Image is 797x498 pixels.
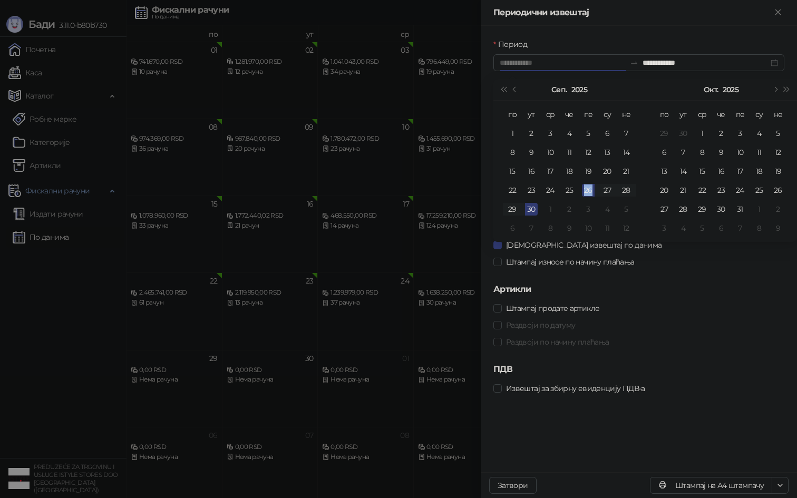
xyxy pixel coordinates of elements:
[502,336,613,348] span: Раздвоји по начину плаћања
[658,184,670,197] div: 20
[522,124,541,143] td: 2025-09-02
[525,146,538,159] div: 9
[560,105,579,124] th: че
[522,219,541,238] td: 2025-10-07
[502,302,604,314] span: Штампај продате артикле
[723,79,738,100] button: Изабери годину
[772,184,784,197] div: 26
[655,143,674,162] td: 2025-10-06
[769,79,781,100] button: Следећи месец (PageDown)
[769,219,788,238] td: 2025-11-09
[560,124,579,143] td: 2025-09-04
[598,181,617,200] td: 2025-09-27
[598,219,617,238] td: 2025-10-11
[525,222,538,235] div: 7
[493,38,533,50] label: Период
[712,143,731,162] td: 2025-10-09
[655,105,674,124] th: по
[617,143,636,162] td: 2025-09-14
[541,105,560,124] th: ср
[677,127,689,140] div: 30
[544,165,557,178] div: 17
[601,184,614,197] div: 27
[772,146,784,159] div: 12
[506,222,519,235] div: 6
[560,200,579,219] td: 2025-10-02
[753,222,765,235] div: 8
[750,124,769,143] td: 2025-10-04
[560,162,579,181] td: 2025-09-18
[712,181,731,200] td: 2025-10-23
[522,143,541,162] td: 2025-09-09
[677,165,689,178] div: 14
[731,105,750,124] th: пе
[579,219,598,238] td: 2025-10-10
[715,184,727,197] div: 23
[579,143,598,162] td: 2025-09-12
[715,146,727,159] div: 9
[503,162,522,181] td: 2025-09-15
[693,162,712,181] td: 2025-10-15
[769,181,788,200] td: 2025-10-26
[715,165,727,178] div: 16
[522,200,541,219] td: 2025-09-30
[506,203,519,216] div: 29
[601,146,614,159] div: 13
[731,219,750,238] td: 2025-11-07
[563,184,576,197] div: 25
[696,222,708,235] div: 5
[630,58,638,67] span: to
[579,181,598,200] td: 2025-09-26
[658,222,670,235] div: 3
[563,222,576,235] div: 9
[579,124,598,143] td: 2025-09-05
[620,184,633,197] div: 28
[715,203,727,216] div: 30
[693,200,712,219] td: 2025-10-29
[693,181,712,200] td: 2025-10-22
[541,162,560,181] td: 2025-09-17
[731,200,750,219] td: 2025-10-31
[544,184,557,197] div: 24
[617,219,636,238] td: 2025-10-12
[677,146,689,159] div: 7
[712,162,731,181] td: 2025-10-16
[772,222,784,235] div: 9
[498,79,509,100] button: Претходна година (Control + left)
[541,124,560,143] td: 2025-09-03
[658,146,670,159] div: 6
[544,127,557,140] div: 3
[750,200,769,219] td: 2025-11-01
[601,165,614,178] div: 20
[734,127,746,140] div: 3
[769,162,788,181] td: 2025-10-19
[544,203,557,216] div: 1
[674,105,693,124] th: ут
[734,184,746,197] div: 24
[579,200,598,219] td: 2025-10-03
[734,146,746,159] div: 10
[525,184,538,197] div: 23
[750,219,769,238] td: 2025-11-08
[731,143,750,162] td: 2025-10-10
[500,57,626,69] input: Период
[658,165,670,178] div: 13
[502,256,639,268] span: Штампај износе по начину плаћања
[544,146,557,159] div: 10
[753,127,765,140] div: 4
[560,143,579,162] td: 2025-09-11
[674,162,693,181] td: 2025-10-14
[769,143,788,162] td: 2025-10-12
[658,203,670,216] div: 27
[582,127,595,140] div: 5
[506,146,519,159] div: 8
[601,127,614,140] div: 6
[772,6,784,19] button: Close
[753,203,765,216] div: 1
[598,124,617,143] td: 2025-09-06
[772,165,784,178] div: 19
[712,105,731,124] th: че
[674,124,693,143] td: 2025-09-30
[674,219,693,238] td: 2025-11-04
[598,162,617,181] td: 2025-09-20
